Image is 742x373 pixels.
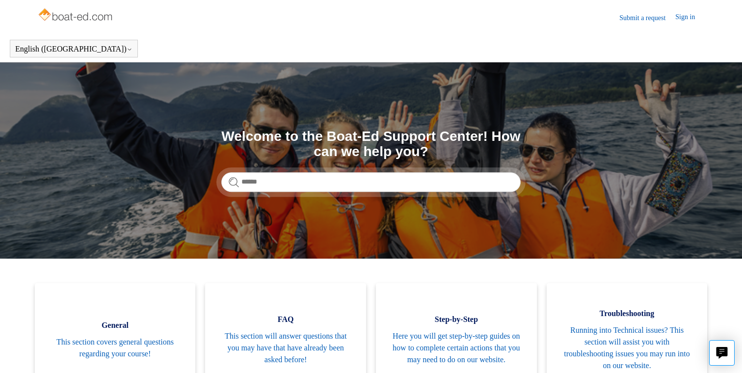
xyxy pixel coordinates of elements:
button: Live chat [709,340,735,366]
span: This section will answer questions that you may have that have already been asked before! [220,330,351,366]
img: Boat-Ed Help Center home page [37,6,115,26]
input: Search [221,172,521,192]
a: Submit a request [619,13,675,23]
span: This section covers general questions regarding your course! [50,336,181,360]
span: General [50,320,181,331]
span: Troubleshooting [561,308,693,320]
span: FAQ [220,314,351,325]
button: English ([GEOGRAPHIC_DATA]) [15,45,132,53]
h1: Welcome to the Boat-Ed Support Center! How can we help you? [221,129,521,160]
span: Step-by-Step [391,314,522,325]
span: Running into Technical issues? This section will assist you with troubleshooting issues you may r... [561,324,693,372]
span: Here you will get step-by-step guides on how to complete certain actions that you may need to do ... [391,330,522,366]
a: Sign in [675,12,705,24]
